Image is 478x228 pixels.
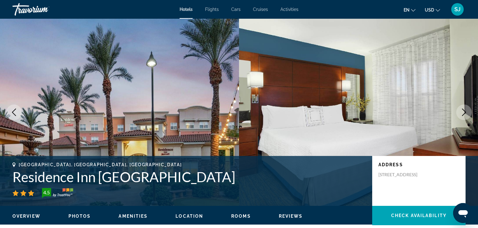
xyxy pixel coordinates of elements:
span: Reviews [279,214,303,219]
button: Check Availability [372,206,466,225]
button: Change currency [425,5,440,14]
button: Change language [404,5,415,14]
img: trustyou-badge-hor.svg [42,188,73,198]
span: [GEOGRAPHIC_DATA], [GEOGRAPHIC_DATA], [GEOGRAPHIC_DATA] [19,162,182,167]
span: Overview [12,214,40,219]
span: en [404,7,410,12]
a: Cruises [253,7,268,12]
button: User Menu [449,3,466,16]
span: Location [176,214,203,219]
span: Photos [68,214,91,219]
span: SJ [454,6,461,12]
p: [STREET_ADDRESS] [378,172,428,177]
button: Previous image [6,104,22,120]
span: Amenities [119,214,148,219]
button: Next image [456,104,472,120]
a: Hotels [180,7,193,12]
h1: Residence Inn [GEOGRAPHIC_DATA] [12,169,366,185]
span: Check Availability [391,213,447,218]
iframe: Button to launch messaging window [453,203,473,223]
span: USD [425,7,434,12]
button: Reviews [279,213,303,219]
a: Cars [231,7,241,12]
span: Rooms [231,214,251,219]
button: Location [176,213,203,219]
button: Photos [68,213,91,219]
button: Overview [12,213,40,219]
div: 4.5 [40,189,53,196]
a: Flights [205,7,219,12]
button: Rooms [231,213,251,219]
a: Activities [280,7,298,12]
button: Amenities [119,213,148,219]
a: Travorium [12,1,75,17]
p: Address [378,162,459,167]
